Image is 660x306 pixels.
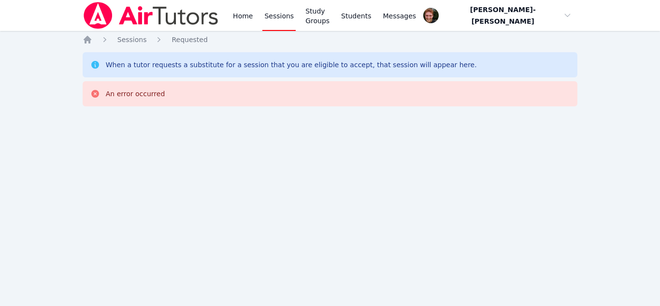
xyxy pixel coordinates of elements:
[383,11,416,21] span: Messages
[117,36,147,44] span: Sessions
[106,89,165,99] div: An error occurred
[172,35,207,44] a: Requested
[83,2,219,29] img: Air Tutors
[117,35,147,44] a: Sessions
[106,60,477,70] div: When a tutor requests a substitute for a session that you are eligible to accept, that session wi...
[83,35,578,44] nav: Breadcrumb
[172,36,207,44] span: Requested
